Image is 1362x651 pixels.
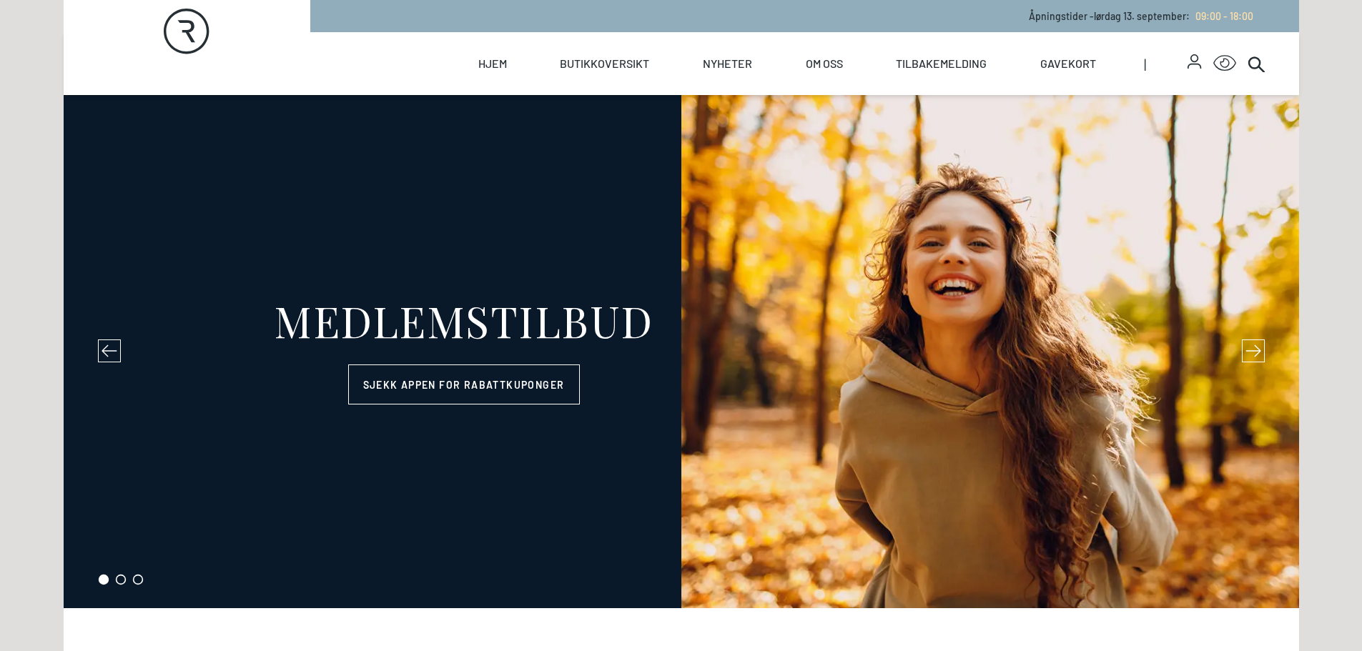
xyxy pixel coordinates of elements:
div: MEDLEMSTILBUD [274,299,653,342]
a: Tilbakemelding [896,32,987,95]
p: Åpningstider - lørdag 13. september : [1029,9,1253,24]
span: | [1144,32,1188,95]
section: carousel-slider [64,95,1299,608]
a: Hjem [478,32,507,95]
a: Nyheter [703,32,752,95]
a: 09:00 - 18:00 [1190,10,1253,22]
span: 09:00 - 18:00 [1195,10,1253,22]
a: Butikkoversikt [560,32,649,95]
a: Om oss [806,32,843,95]
a: Sjekk appen for rabattkuponger [348,364,580,404]
div: slide 1 of 3 [64,95,1299,608]
a: Gavekort [1040,32,1096,95]
button: Open Accessibility Menu [1213,52,1236,75]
